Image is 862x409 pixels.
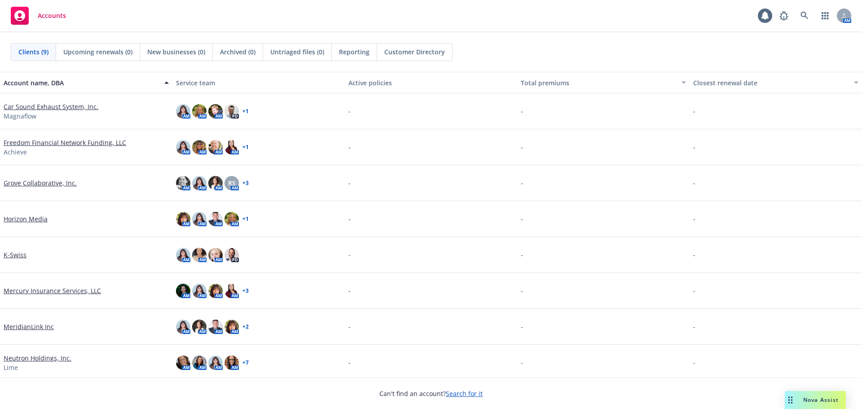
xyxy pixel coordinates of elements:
[242,109,249,114] a: + 1
[4,214,48,224] a: Horizon Media
[348,214,351,224] span: -
[228,178,236,188] span: RS
[224,248,239,262] img: photo
[176,104,190,119] img: photo
[176,356,190,370] img: photo
[242,145,249,150] a: + 1
[4,286,101,295] a: Mercury Insurance Services, LLC
[4,178,77,188] a: Grove Collaborative, Inc.
[348,286,351,295] span: -
[176,212,190,226] img: photo
[208,104,223,119] img: photo
[192,320,207,334] img: photo
[796,7,814,25] a: Search
[384,47,445,57] span: Customer Directory
[4,111,36,121] span: Magnaflow
[192,356,207,370] img: photo
[224,140,239,154] img: photo
[224,320,239,334] img: photo
[208,320,223,334] img: photo
[176,284,190,298] img: photo
[147,47,205,57] span: New businesses (0)
[176,140,190,154] img: photo
[521,250,523,259] span: -
[192,284,207,298] img: photo
[521,78,676,88] div: Total premiums
[220,47,255,57] span: Archived (0)
[348,250,351,259] span: -
[242,180,249,186] a: + 3
[208,176,223,190] img: photo
[693,286,695,295] span: -
[38,12,66,19] span: Accounts
[521,214,523,224] span: -
[242,324,249,330] a: + 2
[192,104,207,119] img: photo
[176,78,341,88] div: Service team
[348,78,514,88] div: Active policies
[176,248,190,262] img: photo
[4,322,54,331] a: MeridianLink Inc
[242,288,249,294] a: + 3
[348,358,351,367] span: -
[224,104,239,119] img: photo
[4,250,26,259] a: K-Swiss
[521,286,523,295] span: -
[345,72,517,93] button: Active policies
[63,47,132,57] span: Upcoming renewals (0)
[224,212,239,226] img: photo
[208,284,223,298] img: photo
[693,78,849,88] div: Closest renewal date
[208,212,223,226] img: photo
[192,212,207,226] img: photo
[348,142,351,152] span: -
[208,356,223,370] img: photo
[4,363,18,372] span: Lime
[693,142,695,152] span: -
[693,214,695,224] span: -
[4,353,71,363] a: Neutron Holdings, Inc.
[7,3,70,28] a: Accounts
[242,216,249,222] a: + 1
[18,47,48,57] span: Clients (9)
[176,176,190,190] img: photo
[4,138,126,147] a: Freedom Financial Network Funding, LLC
[693,250,695,259] span: -
[172,72,345,93] button: Service team
[242,360,249,365] a: + 7
[693,322,695,331] span: -
[785,391,846,409] button: Nova Assist
[521,142,523,152] span: -
[192,176,207,190] img: photo
[192,140,207,154] img: photo
[270,47,324,57] span: Untriaged files (0)
[816,7,834,25] a: Switch app
[693,178,695,188] span: -
[446,389,483,398] a: Search for it
[379,389,483,398] span: Can't find an account?
[4,147,27,157] span: Achieve
[785,391,796,409] div: Drag to move
[803,396,839,404] span: Nova Assist
[224,356,239,370] img: photo
[690,72,862,93] button: Closest renewal date
[521,178,523,188] span: -
[521,358,523,367] span: -
[775,7,793,25] a: Report a Bug
[208,140,223,154] img: photo
[693,358,695,367] span: -
[339,47,369,57] span: Reporting
[348,106,351,116] span: -
[208,248,223,262] img: photo
[224,284,239,298] img: photo
[693,106,695,116] span: -
[4,102,98,111] a: Car Sound Exhaust System, Inc.
[4,78,159,88] div: Account name, DBA
[348,178,351,188] span: -
[517,72,690,93] button: Total premiums
[176,320,190,334] img: photo
[521,322,523,331] span: -
[521,106,523,116] span: -
[348,322,351,331] span: -
[192,248,207,262] img: photo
